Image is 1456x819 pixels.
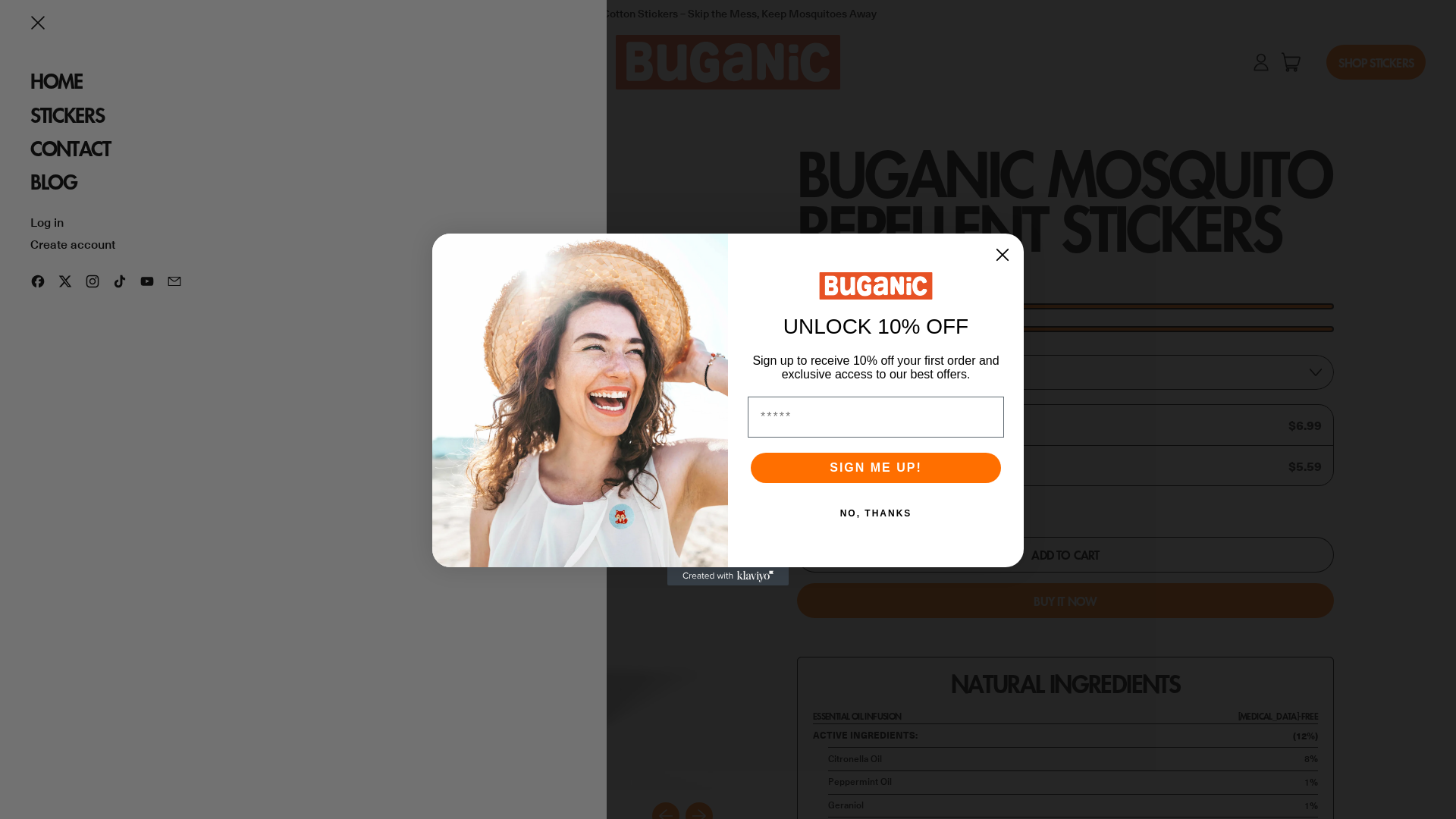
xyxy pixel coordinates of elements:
a: Created with Klaviyo - opens in a new tab [667,567,789,585]
span: UNLOCK 10% OFF [783,315,968,338]
img: 52733373-90c9-48d4-85dc-58dc18dbc25f.png [432,234,728,567]
button: Close dialog [989,241,1016,268]
img: Buganic [819,272,933,300]
span: Sign up to receive 10% off your first order and exclusive access to our best offers. [752,354,999,381]
button: SIGN ME UP! [751,453,1001,483]
button: NO, THANKS [748,498,1004,529]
